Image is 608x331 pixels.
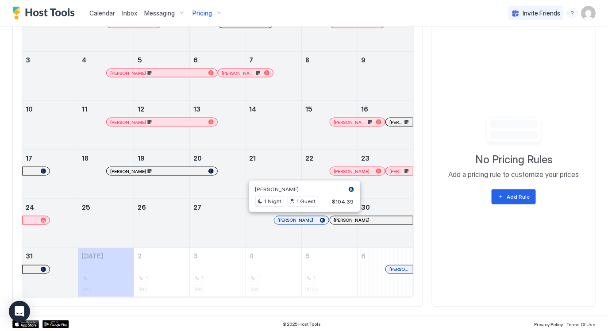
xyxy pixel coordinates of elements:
td: September 6, 2025 [358,248,413,297]
span: 4 [82,56,86,64]
td: July 27, 2025 [22,3,78,52]
td: July 28, 2025 [78,3,134,52]
td: August 25, 2025 [78,199,134,248]
a: August 9, 2025 [358,52,413,68]
a: August 24, 2025 [22,199,78,216]
a: August 10, 2025 [22,101,78,117]
td: August 26, 2025 [134,199,190,248]
td: August 15, 2025 [301,101,357,150]
a: August 25, 2025 [78,199,134,216]
td: August 14, 2025 [246,101,301,150]
a: August 14, 2025 [246,101,301,117]
div: [PERSON_NAME] [110,119,214,125]
a: August 23, 2025 [358,150,413,166]
div: [PERSON_NAME] [222,70,269,76]
span: No Pricing Rules [475,153,552,166]
span: [DATE] [82,253,103,260]
div: Empty image [476,115,552,150]
a: Terms Of Use [567,319,596,329]
span: [PERSON_NAME] [389,169,403,174]
div: [PERSON_NAME] [334,218,409,223]
span: 16 [361,105,368,113]
span: Invite Friends [523,9,560,17]
span: Inbox [122,9,137,17]
div: [PERSON_NAME] [334,119,381,125]
span: 15 [305,105,312,113]
span: [PERSON_NAME] [110,119,146,125]
a: August 18, 2025 [78,150,134,166]
div: User profile [581,6,596,20]
span: 2 [138,253,142,260]
td: August 10, 2025 [22,101,78,150]
td: August 19, 2025 [134,150,190,199]
a: August 27, 2025 [190,199,245,216]
span: 1 Guest [297,197,316,205]
td: August 17, 2025 [22,150,78,199]
td: August 18, 2025 [78,150,134,199]
a: August 5, 2025 [134,52,189,68]
td: August 9, 2025 [358,52,413,101]
span: 22 [305,154,313,162]
div: [PERSON_NAME] [278,218,326,223]
a: App Store [12,320,39,328]
a: Google Play Store [42,320,69,328]
span: 24 [26,204,34,211]
span: 8 [305,56,309,64]
td: August 29, 2025 [301,199,357,248]
span: 3 [193,253,198,260]
td: August 1, 2025 [301,3,357,52]
button: Add Rule [492,189,536,204]
td: August 24, 2025 [22,199,78,248]
span: $104.39 [332,198,354,205]
td: August 21, 2025 [246,150,301,199]
span: [PERSON_NAME] [255,186,299,192]
a: August 15, 2025 [302,101,357,117]
span: 6 [361,253,366,260]
span: 12 [138,105,144,113]
td: September 4, 2025 [246,248,301,297]
span: [PERSON_NAME] [222,70,254,76]
a: August 22, 2025 [302,150,357,166]
a: August 11, 2025 [78,101,134,117]
a: August 16, 2025 [358,101,413,117]
td: August 7, 2025 [246,52,301,101]
span: 26 [138,204,146,211]
td: July 31, 2025 [246,3,301,52]
td: July 30, 2025 [190,3,246,52]
a: September 6, 2025 [358,248,413,265]
a: September 3, 2025 [190,248,245,265]
span: 10 [26,105,33,113]
div: [PERSON_NAME] [389,119,409,125]
a: August 28, 2025 [246,199,301,216]
span: 25 [82,204,90,211]
td: August 13, 2025 [190,101,246,150]
span: 9 [361,56,366,64]
span: 7 [250,56,254,64]
td: August 4, 2025 [78,52,134,101]
td: August 6, 2025 [190,52,246,101]
span: Privacy Policy [534,322,563,327]
div: Add Rule [507,193,530,201]
td: August 28, 2025 [246,199,301,248]
span: 21 [250,154,256,162]
td: August 31, 2025 [22,248,78,297]
span: 3 [26,56,30,64]
div: [PERSON_NAME] [389,169,409,174]
span: [PERSON_NAME] [389,267,409,273]
td: August 23, 2025 [358,150,413,199]
td: August 20, 2025 [190,150,246,199]
span: 18 [82,154,89,162]
a: August 19, 2025 [134,150,189,166]
div: Host Tools Logo [12,7,79,20]
span: Messaging [144,9,175,17]
td: September 1, 2025 [78,248,134,297]
td: September 5, 2025 [301,248,357,297]
div: [PERSON_NAME] [110,169,214,174]
span: 5 [305,253,310,260]
span: 20 [193,154,202,162]
span: [PERSON_NAME] [334,169,369,174]
span: [PERSON_NAME] [389,119,403,125]
span: 4 [250,253,254,260]
a: September 2, 2025 [134,248,189,265]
